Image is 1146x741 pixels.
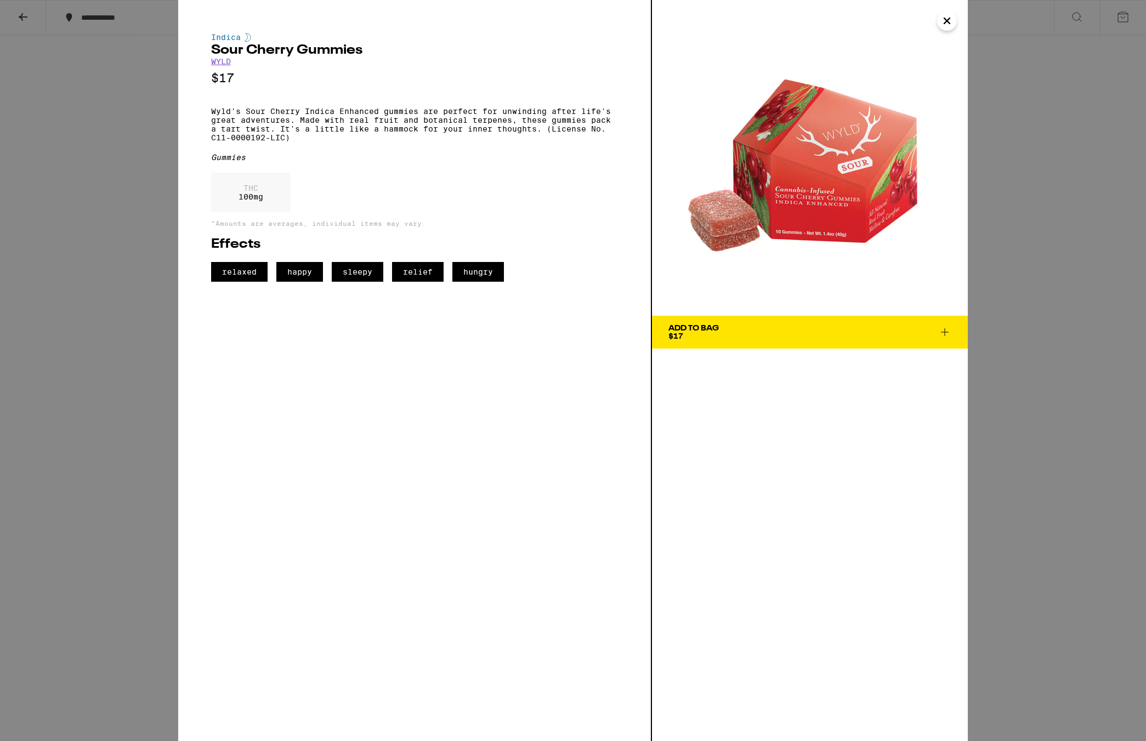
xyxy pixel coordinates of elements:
[668,324,719,332] div: Add To Bag
[211,153,618,162] div: Gummies
[211,57,231,66] a: WYLD
[211,107,618,142] p: Wyld's Sour Cherry Indica Enhanced gummies are perfect for unwinding after life's great adventure...
[211,71,618,85] p: $17
[452,262,504,282] span: hungry
[332,262,383,282] span: sleepy
[7,8,79,16] span: Hi. Need any help?
[392,262,444,282] span: relief
[211,33,618,42] div: Indica
[211,173,291,212] div: 100 mg
[211,238,618,251] h2: Effects
[211,44,618,57] h2: Sour Cherry Gummies
[211,262,268,282] span: relaxed
[937,11,957,31] button: Close
[245,33,251,42] img: indicaColor.svg
[239,184,263,192] p: THC
[276,262,323,282] span: happy
[211,220,618,227] p: *Amounts are averages, individual items may vary.
[652,316,968,349] button: Add To Bag$17
[668,332,683,340] span: $17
